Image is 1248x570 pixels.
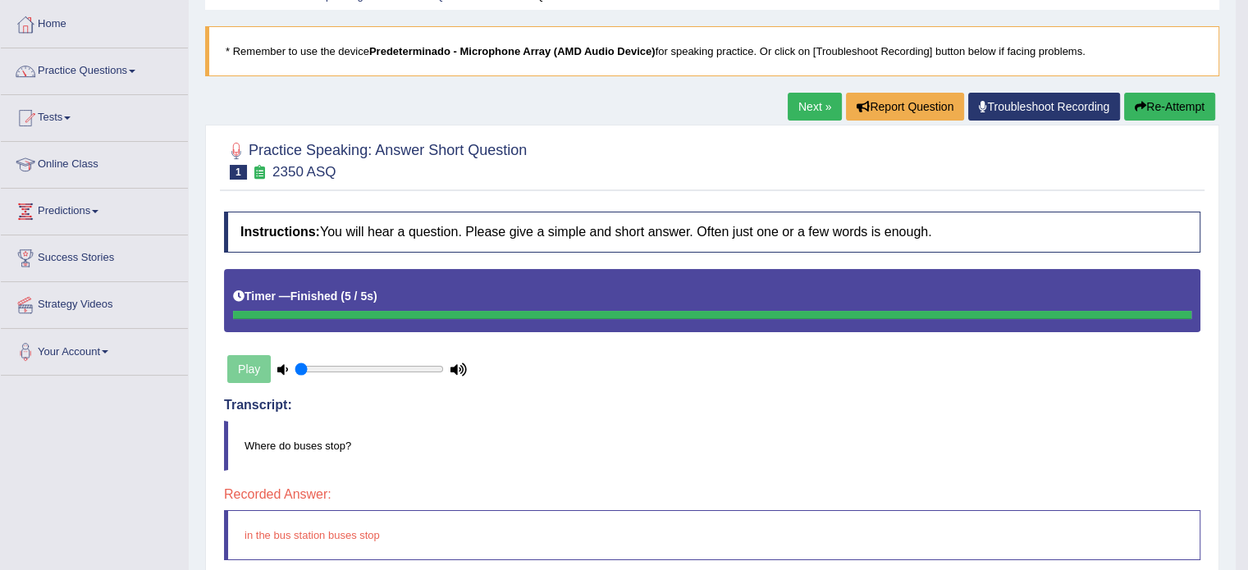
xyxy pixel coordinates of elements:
blockquote: * Remember to use the device for speaking practice. Or click on [Troubleshoot Recording] button b... [205,26,1219,76]
a: Online Class [1,142,188,183]
h2: Practice Speaking: Answer Short Question [224,139,527,180]
button: Re-Attempt [1124,93,1215,121]
h4: You will hear a question. Please give a simple and short answer. Often just one or a few words is... [224,212,1200,253]
h4: Transcript: [224,398,1200,413]
span: 1 [230,165,247,180]
b: Predeterminado - Microphone Array (AMD Audio Device) [369,45,656,57]
a: Tests [1,95,188,136]
a: Practice Questions [1,48,188,89]
button: Report Question [846,93,964,121]
a: Troubleshoot Recording [968,93,1120,121]
a: Predictions [1,189,188,230]
h4: Recorded Answer: [224,487,1200,502]
a: Strategy Videos [1,282,188,323]
a: Next » [788,93,842,121]
h5: Timer — [233,290,377,303]
b: Finished [290,290,338,303]
a: Your Account [1,329,188,370]
blockquote: Where do buses stop? [224,421,1200,471]
b: ) [373,290,377,303]
b: ( [341,290,345,303]
b: Instructions: [240,225,320,239]
blockquote: in the bus station buses stop [224,510,1200,560]
small: 2350 ASQ [272,164,336,180]
a: Success Stories [1,235,188,276]
a: Home [1,2,188,43]
small: Exam occurring question [251,165,268,180]
b: 5 / 5s [345,290,373,303]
